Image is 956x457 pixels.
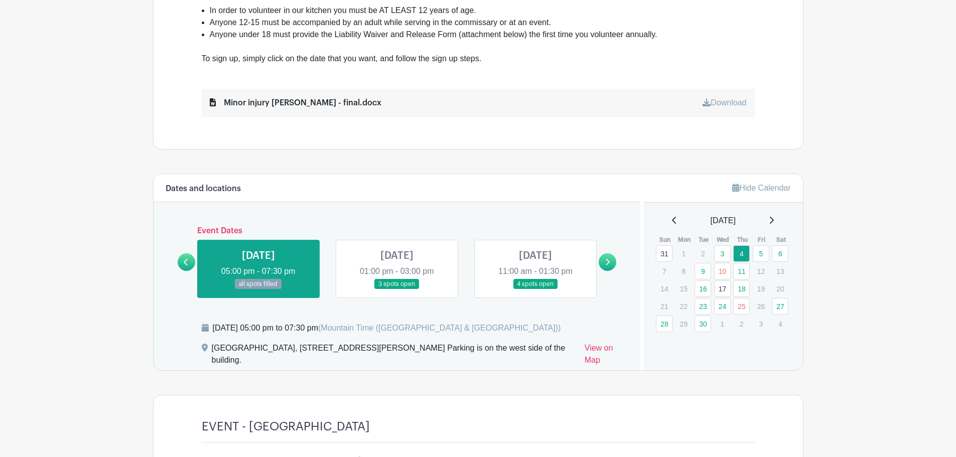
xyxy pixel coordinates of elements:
[733,245,750,262] a: 4
[753,316,769,332] p: 3
[733,263,750,279] a: 11
[772,263,788,279] p: 13
[210,17,755,29] li: Anyone 12-15 must be accompanied by an adult while serving in the commissary or at an event.
[714,316,731,332] p: 1
[732,184,790,192] a: Hide Calendar
[656,316,672,332] a: 28
[656,245,672,262] a: 31
[212,342,577,370] div: [GEOGRAPHIC_DATA], [STREET_ADDRESS][PERSON_NAME] Parking is on the west side of the building.
[753,298,769,314] p: 26
[655,235,675,245] th: Sun
[675,235,695,245] th: Mon
[733,280,750,297] a: 18
[656,298,672,314] p: 21
[753,263,769,279] p: 12
[711,215,736,227] span: [DATE]
[675,316,692,332] p: 29
[714,235,733,245] th: Wed
[202,419,370,434] h4: EVENT - [GEOGRAPHIC_DATA]
[210,97,381,109] div: Minor injury [PERSON_NAME] - final.docx
[733,316,750,332] p: 2
[318,324,561,332] span: (Mountain Time ([GEOGRAPHIC_DATA] & [GEOGRAPHIC_DATA]))
[753,281,769,296] p: 19
[675,298,692,314] p: 22
[695,316,711,332] a: 30
[675,246,692,261] p: 1
[695,263,711,279] a: 9
[733,235,752,245] th: Thu
[733,298,750,315] a: 25
[714,245,731,262] a: 3
[695,246,711,261] p: 2
[656,281,672,296] p: 14
[752,235,772,245] th: Fri
[772,298,788,315] a: 27
[694,235,714,245] th: Tue
[714,263,731,279] a: 10
[675,281,692,296] p: 15
[585,342,628,370] a: View on Map
[772,245,788,262] a: 6
[213,322,561,334] div: [DATE] 05:00 pm to 07:30 pm
[675,263,692,279] p: 8
[656,263,672,279] p: 7
[771,235,791,245] th: Sat
[166,184,241,194] h6: Dates and locations
[210,29,755,41] li: Anyone under 18 must provide the Liability Waiver and Release Form (attachment below) the first t...
[202,53,755,65] div: To sign up, simply click on the date that you want, and follow the sign up steps.
[772,316,788,332] p: 4
[695,280,711,297] a: 16
[703,98,746,107] a: Download
[714,280,731,297] a: 17
[695,298,711,315] a: 23
[714,298,731,315] a: 24
[210,5,755,17] li: In order to volunteer in our kitchen you must be AT LEAST 12 years of age.
[772,281,788,296] p: 20
[195,226,599,236] h6: Event Dates
[753,245,769,262] a: 5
